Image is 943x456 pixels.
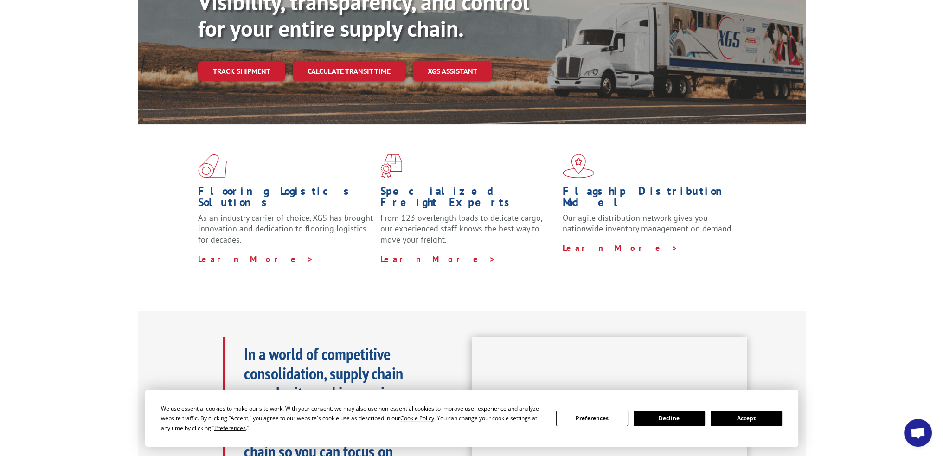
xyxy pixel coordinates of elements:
[904,419,932,447] a: Open chat
[214,424,246,432] span: Preferences
[145,390,798,447] div: Cookie Consent Prompt
[563,154,595,178] img: xgs-icon-flagship-distribution-model-red
[198,186,373,212] h1: Flooring Logistics Solutions
[400,414,434,422] span: Cookie Policy
[563,186,738,212] h1: Flagship Distribution Model
[161,404,545,433] div: We use essential cookies to make our site work. With your consent, we may also use non-essential ...
[198,154,227,178] img: xgs-icon-total-supply-chain-intelligence-red
[413,61,492,81] a: XGS ASSISTANT
[380,212,556,254] p: From 123 overlength loads to delicate cargo, our experienced staff knows the best way to move you...
[380,254,496,264] a: Learn More >
[198,212,373,245] span: As an industry carrier of choice, XGS has brought innovation and dedication to flooring logistics...
[563,243,678,253] a: Learn More >
[556,411,628,426] button: Preferences
[380,154,402,178] img: xgs-icon-focused-on-flooring-red
[711,411,782,426] button: Accept
[198,61,285,81] a: Track shipment
[563,212,733,234] span: Our agile distribution network gives you nationwide inventory management on demand.
[293,61,405,81] a: Calculate transit time
[634,411,705,426] button: Decline
[198,254,314,264] a: Learn More >
[380,186,556,212] h1: Specialized Freight Experts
